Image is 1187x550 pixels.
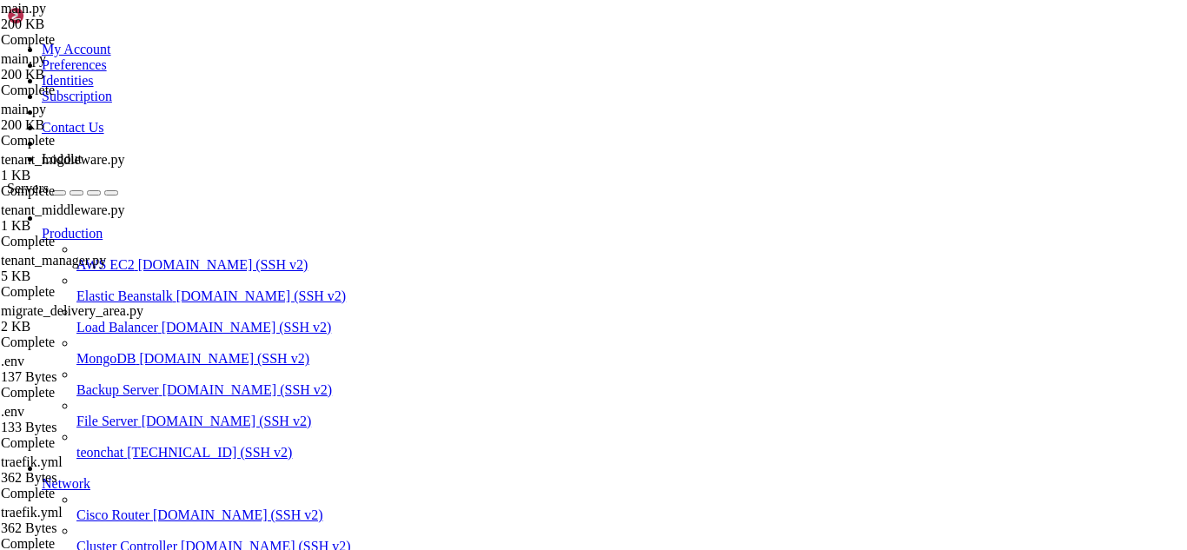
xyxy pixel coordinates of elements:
span: tenant_middleware.py [1,202,162,234]
x-row: File "/usr/local/lib/python3.10/site-packages/gunicorn/workers/base.py", line 147, in load_wsgi [7,214,1154,226]
span: tenant_manager.py [1,253,162,284]
x-row: File "/usr/local/lib/python3.10/site-packages/gunicorn/workers/gthread.py", line 94, in init_process [7,165,1154,177]
span: migrate_delivery_area.py [1,303,162,335]
x-row: File "<frozen importlib._bootstrap>", line 1027, in _find_and_load [7,372,1154,384]
x-row: File "/usr/local/lib/python3.10/site-packages/gunicorn/arbiter.py", line 608, in spawn_worker [7,141,1154,153]
x-row: return util.import_app([DOMAIN_NAME]_uri) [7,299,1154,311]
x-row: mod = importlib.import_module(module) [7,323,1154,335]
span: traefik.yml [1,454,162,486]
div: Complete [1,133,162,149]
div: 200 KB [1,117,162,133]
div: Complete [1,32,162,48]
span: tenant_manager.py [1,253,106,268]
x-row: super().init_process() [7,177,1154,189]
x-row: worker.init_process() [7,153,1154,165]
div: Complete [1,385,162,401]
span: main.py [1,102,46,116]
span: traefik.yml [1,505,162,536]
x-row: [[DATE] 19:54:41 -0300] [13] [INFO] Booting worker with pid: 13 [7,92,1154,104]
div: 137 Bytes [1,369,162,385]
div: Complete [1,435,162,451]
div: 133 Bytes [1,420,162,435]
div: Complete [1,83,162,98]
span: .env [1,354,24,368]
div: 200 KB [1,67,162,83]
div: 5 KB [1,268,162,284]
span: tenant_middleware.py [1,202,125,217]
div: Complete [1,486,162,501]
span: main.py [1,51,162,83]
x-row: File "/usr/local/lib/python3.10/site-packages/gunicorn/app/wsgiapp.py", line 47, in load_wsgiapp [7,287,1154,299]
x-row: [notice] To update, run: pip install --upgrade pip [7,43,1154,56]
x-row: File "/usr/local/lib/python3.10/importlib/__init__.py", line 126, in import_module [7,335,1154,348]
x-row: File "/usr/local/lib/python3.10/site-packages/gunicorn/workers/base.py", line 135, in init_process [7,189,1154,202]
div: Complete [1,183,162,199]
x-row: File "<frozen importlib._bootstrap>", line 1006, in _find_and_load_unlocked [7,384,1154,396]
x-row: [[DATE] 19:54:41 -0300] [1] [INFO] Listening at: [URL][TECHNICAL_ID] (1) [7,68,1154,80]
x-row: return self.load_wsgiapp() [7,275,1154,287]
x-row: File "<frozen importlib._bootstrap>", line 688, in _load_unlocked [7,396,1154,408]
x-row: return _bootstrap._gcd_import(name[level:], package, level) [7,348,1154,360]
span: tenant_middleware.py [1,152,125,167]
div: 1 KB [1,168,162,183]
span: traefik.yml [1,505,63,520]
span: traefik.yml [1,454,63,469]
span: .env [1,404,162,435]
x-row: File "<frozen importlib._bootstrap>", line 1050, in _gcd_import [7,360,1154,372]
div: Complete [1,284,162,300]
div: 200 KB [1,17,162,32]
div: 2 KB [1,319,162,335]
span: main.py [1,1,46,16]
span: .env [1,404,24,419]
x-row: self.wsgi = self.app.wsgi() [7,226,1154,238]
span: tenant_middleware.py [1,152,162,183]
div: 362 Bytes [1,470,162,486]
x-row: [notice] A new release of pip is available: 23.0.1 -> 25.2 [7,31,1154,43]
x-row: self.load_wsgi() [7,202,1154,214]
div: Complete [1,234,162,249]
x-row: File "/usr/local/lib/python3.10/site-packages/gunicorn/util.py", line 370, in import_app [7,311,1154,323]
span: main.py [1,1,162,32]
span: main.py [1,51,46,66]
span: main.py [1,102,162,133]
x-row: [[DATE] 19:54:41 -0300] [13] [ERROR] Exception in worker process [7,116,1154,129]
x-row: File "<frozen importlib._bootstrap>", line 241, in _call_with_frames_removed [7,421,1154,433]
x-row: File "/usr/local/lib/python3.10/site-packages/gunicorn/app/base.py", line 66, in wsgi [7,238,1154,250]
x-row: [[DATE] 19:54:41 -0300] [1] [INFO] Starting gunicorn 23.0.0 [7,56,1154,68]
span: .env [1,354,162,385]
div: Complete [1,335,162,350]
x-row: File "/usr/local/lib/python3.10/site-packages/gunicorn/app/wsgiapp.py", line 57, in load [7,262,1154,275]
x-row: [[DATE] 19:54:41 -0300] [1] [INFO] Using worker: gthread [7,80,1154,92]
span: migrate_delivery_area.py [1,303,143,318]
x-row: Traceback (most recent call last): [7,129,1154,141]
div: 1 KB [1,218,162,234]
x-row: File "<frozen importlib._bootstrap_external>", line 883, in exec_module [7,408,1154,421]
x-row: tead: [URL][DOMAIN_NAME] [7,7,1154,19]
x-row: self.callable = self.load() [7,250,1154,262]
x-row: [[DATE] 19:54:41 -0300] [14] [INFO] Booting worker with pid: 14 [7,104,1154,116]
div: 362 Bytes [1,520,162,536]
